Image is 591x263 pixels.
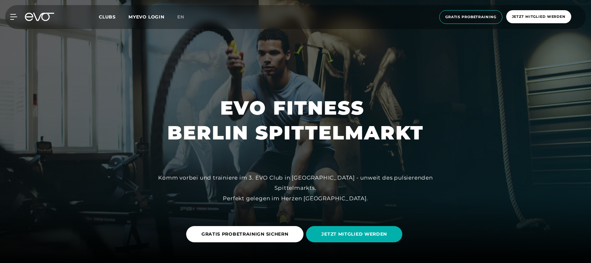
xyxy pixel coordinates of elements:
a: en [177,13,192,21]
a: Clubs [99,14,128,20]
a: Jetzt Mitglied werden [504,10,573,24]
a: MYEVO LOGIN [128,14,164,20]
div: Komm vorbei und trainiere im 3. EVO Club in [GEOGRAPHIC_DATA] - unweit des pulsierenden Spittelma... [152,173,439,203]
a: Gratis Probetraining [437,10,504,24]
span: JETZT MITGLIED WERDEN [321,231,387,238]
a: GRATIS PROBETRAINIGN SICHERN [186,221,306,247]
span: GRATIS PROBETRAINIGN SICHERN [201,231,288,238]
span: Gratis Probetraining [445,14,496,20]
h1: EVO FITNESS BERLIN SPITTELMARKT [167,96,424,145]
a: JETZT MITGLIED WERDEN [306,221,405,247]
span: en [177,14,184,20]
span: Clubs [99,14,116,20]
span: Jetzt Mitglied werden [512,14,565,19]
